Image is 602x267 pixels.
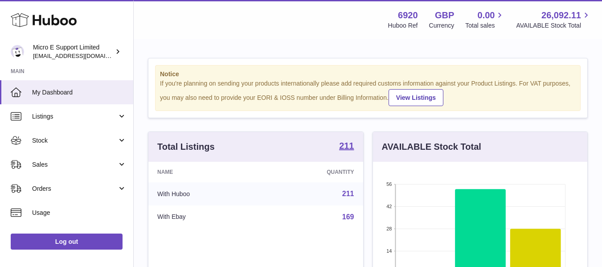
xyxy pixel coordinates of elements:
strong: 6920 [398,9,418,21]
td: With Ebay [148,205,262,229]
h3: AVAILABLE Stock Total [382,141,481,153]
span: Listings [32,112,117,121]
text: 14 [386,248,392,254]
th: Quantity [262,162,363,182]
a: 211 [339,141,354,152]
strong: 211 [339,141,354,150]
text: 56 [386,181,392,187]
text: 42 [386,204,392,209]
span: Total sales [465,21,505,30]
div: Huboo Ref [388,21,418,30]
h3: Total Listings [157,141,215,153]
strong: Notice [160,70,576,78]
span: AVAILABLE Stock Total [516,21,591,30]
span: Orders [32,185,117,193]
td: With Huboo [148,182,262,205]
strong: GBP [435,9,454,21]
a: 169 [342,213,354,221]
a: 26,092.11 AVAILABLE Stock Total [516,9,591,30]
span: 26,092.11 [541,9,581,21]
span: Usage [32,209,127,217]
span: 0.00 [478,9,495,21]
span: [EMAIL_ADDRESS][DOMAIN_NAME] [33,52,131,59]
span: My Dashboard [32,88,127,97]
th: Name [148,162,262,182]
a: View Listings [389,89,443,106]
img: contact@micropcsupport.com [11,45,24,58]
text: 28 [386,226,392,231]
span: Sales [32,160,117,169]
span: Stock [32,136,117,145]
div: If you're planning on sending your products internationally please add required customs informati... [160,79,576,106]
a: 0.00 Total sales [465,9,505,30]
a: Log out [11,234,123,250]
div: Currency [429,21,455,30]
a: 211 [342,190,354,197]
div: Micro E Support Limited [33,43,113,60]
